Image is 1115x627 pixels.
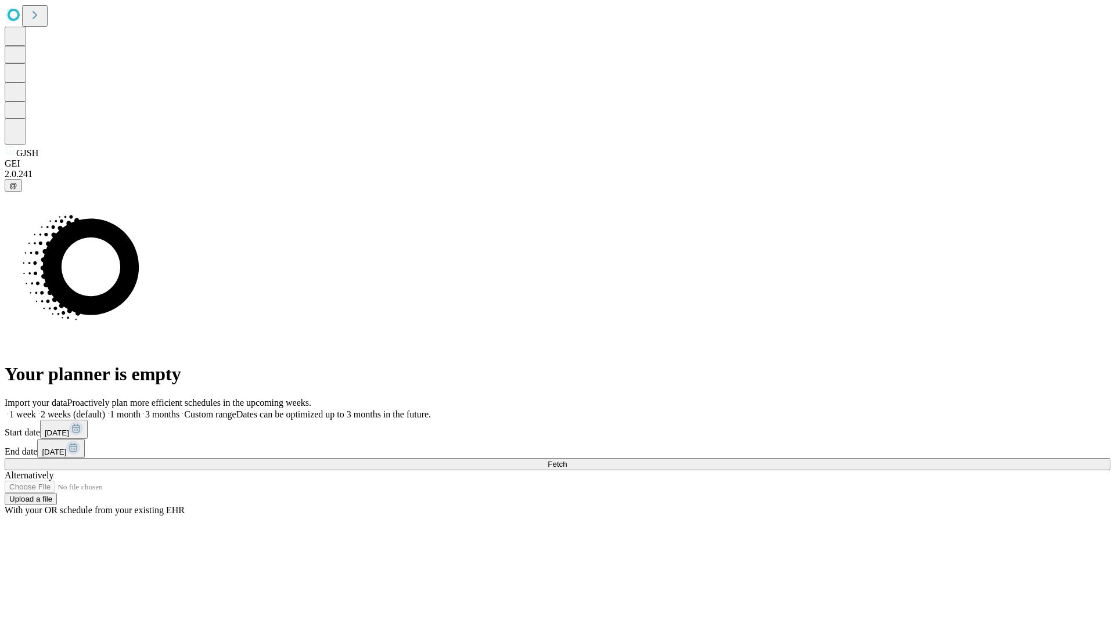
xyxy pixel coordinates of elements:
div: End date [5,439,1110,458]
div: 2.0.241 [5,169,1110,179]
button: Fetch [5,458,1110,470]
span: 3 months [145,409,179,419]
button: [DATE] [40,420,88,439]
span: 1 month [110,409,141,419]
div: Start date [5,420,1110,439]
h1: Your planner is empty [5,363,1110,385]
span: Proactively plan more efficient schedules in the upcoming weeks. [67,398,311,408]
span: Fetch [548,460,567,469]
span: Custom range [184,409,236,419]
button: [DATE] [37,439,85,458]
span: Alternatively [5,470,53,480]
div: GEI [5,158,1110,169]
button: @ [5,179,22,192]
span: @ [9,181,17,190]
span: Import your data [5,398,67,408]
span: Dates can be optimized up to 3 months in the future. [236,409,431,419]
span: 2 weeks (default) [41,409,105,419]
span: [DATE] [42,448,66,456]
span: GJSH [16,148,38,158]
span: With your OR schedule from your existing EHR [5,505,185,515]
span: 1 week [9,409,36,419]
button: Upload a file [5,493,57,505]
span: [DATE] [45,428,69,437]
